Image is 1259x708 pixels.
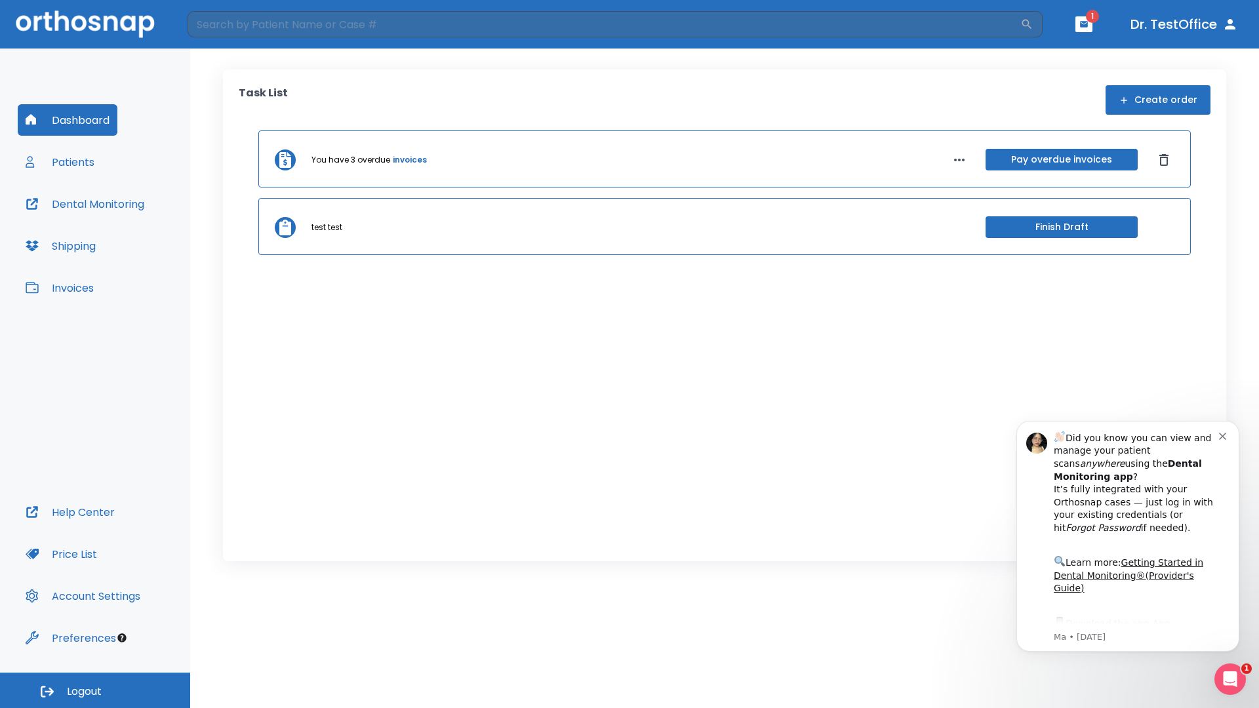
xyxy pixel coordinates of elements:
[18,272,102,304] button: Invoices
[1153,149,1174,170] button: Dismiss
[116,632,128,644] div: Tooltip anchor
[1214,663,1246,695] iframe: Intercom live chat
[1086,10,1099,23] span: 1
[16,10,155,37] img: Orthosnap
[18,146,102,178] button: Patients
[1241,663,1252,674] span: 1
[188,11,1020,37] input: Search by Patient Name or Case #
[393,154,427,166] a: invoices
[18,622,124,654] button: Preferences
[1106,85,1210,115] button: Create order
[311,222,342,233] p: test test
[239,85,288,115] p: Task List
[18,580,148,612] button: Account Settings
[18,188,152,220] button: Dental Monitoring
[18,104,117,136] button: Dashboard
[18,538,105,570] button: Price List
[997,404,1259,701] iframe: Intercom notifications message
[1125,12,1243,36] button: Dr. TestOffice
[986,216,1138,238] button: Finish Draft
[18,496,123,528] button: Help Center
[18,230,104,262] button: Shipping
[311,154,390,166] p: You have 3 overdue
[986,149,1138,170] button: Pay overdue invoices
[67,684,102,699] span: Logout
